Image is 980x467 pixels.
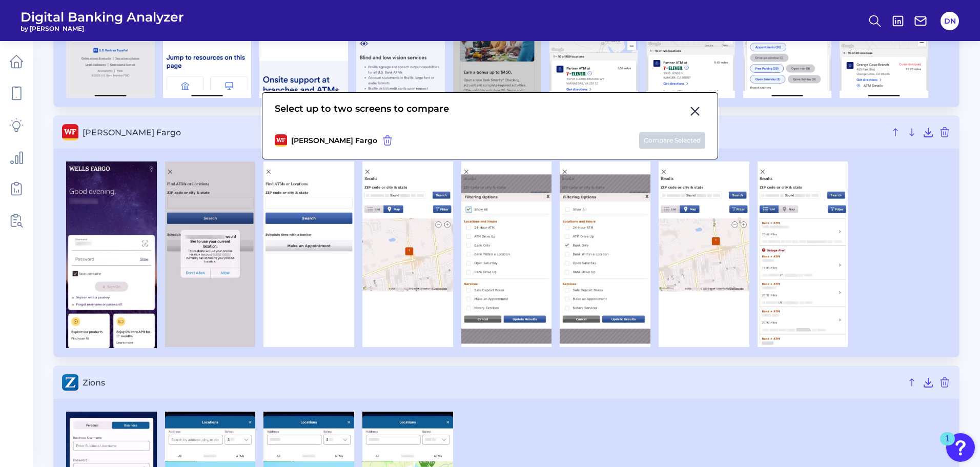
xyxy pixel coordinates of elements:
[941,12,959,30] button: DN
[946,433,975,462] button: Open Resource Center, 1 new notification
[560,161,650,347] img: Wells Fargo
[21,25,184,32] span: by [PERSON_NAME]
[758,161,848,347] img: Wells Fargo
[659,161,749,347] img: Wells Fargo
[21,9,184,25] span: Digital Banking Analyzer
[275,104,449,115] h3: Select up to two screens to compare
[83,128,885,137] span: [PERSON_NAME] Fargo
[362,161,453,347] img: Wells Fargo
[66,161,157,348] img: Wells Fargo
[275,134,287,147] img: Wells Fargo
[83,378,902,388] span: Zions
[263,161,354,347] img: Wells Fargo
[291,136,377,145] p: [PERSON_NAME] Fargo
[639,132,705,149] button: Compare Selected
[945,439,950,452] div: 1
[461,161,552,347] img: Wells Fargo
[165,161,256,347] img: Wells Fargo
